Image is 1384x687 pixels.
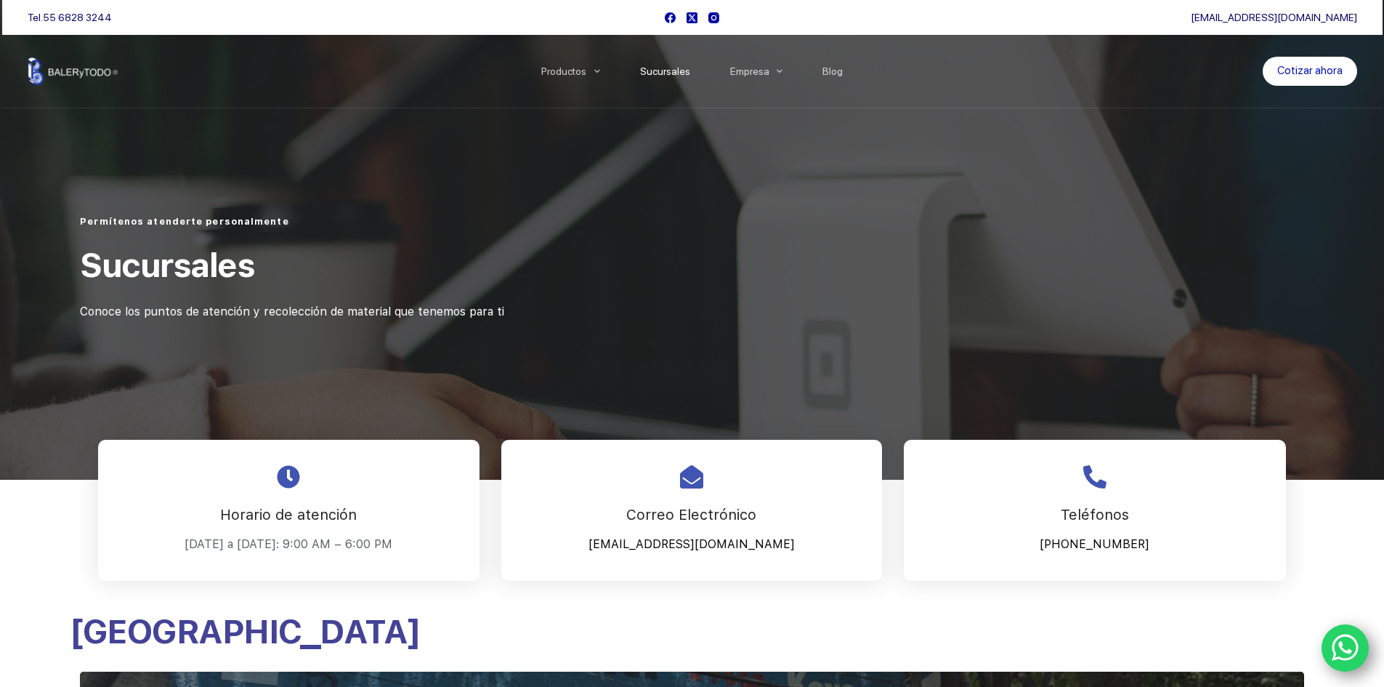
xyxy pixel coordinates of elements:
[1263,57,1357,86] a: Cotizar ahora
[43,12,112,23] a: 55 6828 3244
[708,12,719,23] a: Instagram
[80,305,504,318] span: Conoce los puntos de atención y recolección de material que tenemos para ti
[28,12,112,23] span: Tel.
[80,245,254,285] span: Sucursales
[220,506,357,523] span: Horario de atención
[626,506,756,523] span: Correo Electrónico
[922,534,1268,555] p: [PHONE_NUMBER]
[1191,12,1357,23] a: [EMAIL_ADDRESS][DOMAIN_NAME]
[521,35,863,108] nav: Menu Principal
[687,12,697,23] a: X (Twitter)
[1322,624,1369,672] a: WhatsApp
[519,534,864,555] p: [EMAIL_ADDRESS][DOMAIN_NAME]
[185,537,392,551] span: [DATE] a [DATE]: 9:00 AM – 6:00 PM
[69,611,421,651] span: [GEOGRAPHIC_DATA]
[665,12,676,23] a: Facebook
[28,57,118,85] img: Balerytodo
[80,216,288,227] span: Permítenos atenderte personalmente
[1061,506,1129,523] span: Teléfonos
